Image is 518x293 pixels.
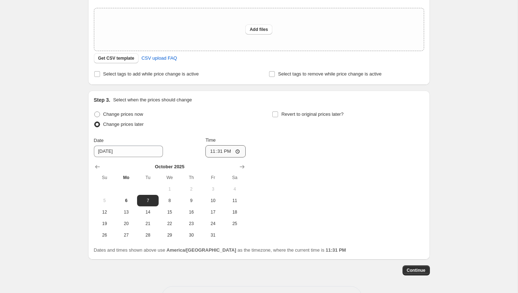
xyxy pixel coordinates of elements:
[183,186,199,192] span: 2
[103,111,143,117] span: Change prices now
[162,221,177,226] span: 22
[281,111,344,117] span: Revert to original prices later?
[159,218,180,229] button: Wednesday October 22 2025
[97,209,113,215] span: 12
[94,206,115,218] button: Sunday October 12 2025
[181,195,202,206] button: Thursday October 9 2025
[115,229,137,241] button: Monday October 27 2025
[113,96,192,104] p: Select when the prices should change
[98,55,135,61] span: Get CSV template
[94,229,115,241] button: Sunday October 26 2025
[94,96,110,104] h2: Step 3.
[159,183,180,195] button: Wednesday October 1 2025
[227,186,242,192] span: 4
[137,52,181,64] a: CSV upload FAQ
[181,206,202,218] button: Thursday October 16 2025
[140,175,156,180] span: Tu
[205,137,215,143] span: Time
[115,172,137,183] th: Monday
[94,247,346,253] span: Dates and times shown above use as the timezone, where the current time is
[94,53,139,63] button: Get CSV template
[97,198,113,203] span: 5
[183,175,199,180] span: Th
[407,267,426,273] span: Continue
[181,172,202,183] th: Thursday
[183,198,199,203] span: 9
[115,218,137,229] button: Monday October 20 2025
[94,138,104,143] span: Date
[224,206,245,218] button: Saturday October 18 2025
[137,218,159,229] button: Tuesday October 21 2025
[94,172,115,183] th: Sunday
[205,198,221,203] span: 10
[250,27,268,32] span: Add files
[97,175,113,180] span: Su
[224,218,245,229] button: Saturday October 25 2025
[205,221,221,226] span: 24
[237,162,247,172] button: Show next month, November 2025
[118,175,134,180] span: Mo
[103,71,199,77] span: Select tags to add while price change is active
[97,232,113,238] span: 26
[162,209,177,215] span: 15
[202,229,224,241] button: Friday October 31 2025
[205,209,221,215] span: 17
[118,232,134,238] span: 27
[103,122,144,127] span: Change prices later
[183,209,199,215] span: 16
[162,198,177,203] span: 8
[140,198,156,203] span: 7
[140,209,156,215] span: 14
[202,172,224,183] th: Friday
[224,195,245,206] button: Saturday October 11 2025
[118,198,134,203] span: 6
[159,206,180,218] button: Wednesday October 15 2025
[202,195,224,206] button: Friday October 10 2025
[140,221,156,226] span: 21
[115,206,137,218] button: Monday October 13 2025
[224,183,245,195] button: Saturday October 4 2025
[162,186,177,192] span: 1
[205,186,221,192] span: 3
[167,247,236,253] b: America/[GEOGRAPHIC_DATA]
[227,175,242,180] span: Sa
[94,195,115,206] button: Sunday October 5 2025
[137,195,159,206] button: Tuesday October 7 2025
[137,206,159,218] button: Tuesday October 14 2025
[94,146,163,157] input: 10/6/2025
[137,229,159,241] button: Tuesday October 28 2025
[245,24,272,35] button: Add files
[181,183,202,195] button: Thursday October 2 2025
[205,175,221,180] span: Fr
[140,232,156,238] span: 28
[227,209,242,215] span: 18
[118,221,134,226] span: 20
[183,232,199,238] span: 30
[97,221,113,226] span: 19
[181,229,202,241] button: Thursday October 30 2025
[162,232,177,238] span: 29
[227,198,242,203] span: 11
[183,221,199,226] span: 23
[115,195,137,206] button: Today Monday October 6 2025
[403,265,430,275] button: Continue
[202,206,224,218] button: Friday October 17 2025
[92,162,103,172] button: Show previous month, September 2025
[326,247,346,253] b: 11:31 PM
[118,209,134,215] span: 13
[141,55,177,62] span: CSV upload FAQ
[278,71,382,77] span: Select tags to remove while price change is active
[205,145,246,157] input: 12:00
[181,218,202,229] button: Thursday October 23 2025
[159,229,180,241] button: Wednesday October 29 2025
[202,183,224,195] button: Friday October 3 2025
[224,172,245,183] th: Saturday
[159,172,180,183] th: Wednesday
[137,172,159,183] th: Tuesday
[202,218,224,229] button: Friday October 24 2025
[159,195,180,206] button: Wednesday October 8 2025
[94,218,115,229] button: Sunday October 19 2025
[227,221,242,226] span: 25
[162,175,177,180] span: We
[205,232,221,238] span: 31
